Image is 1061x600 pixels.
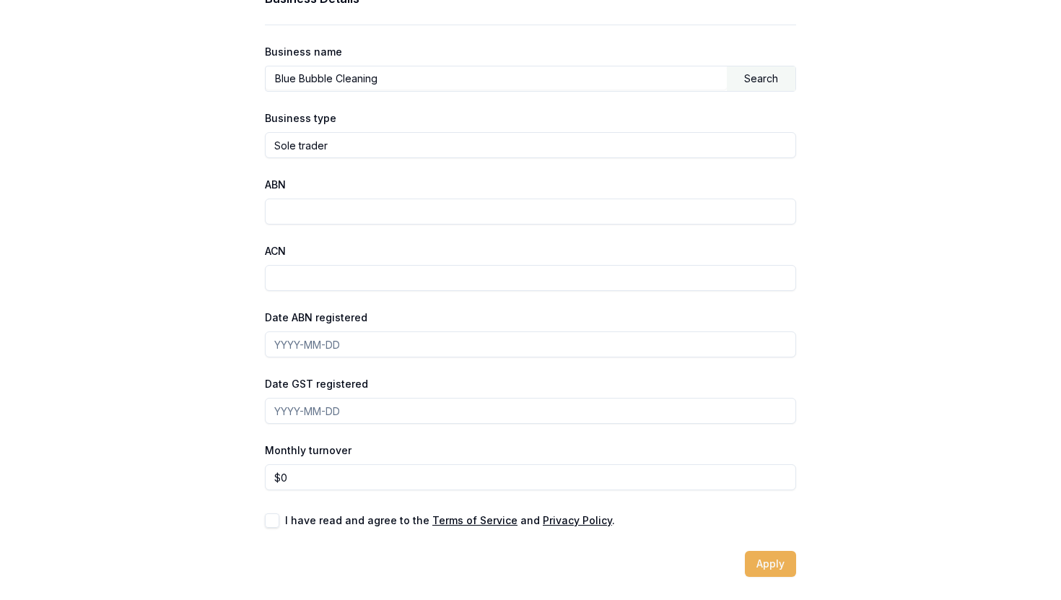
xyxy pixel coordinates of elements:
[265,245,286,257] label: ACN
[727,66,795,91] div: Search
[432,514,518,526] a: Terms of Service
[265,331,796,357] input: YYYY-MM-DD
[265,444,352,456] label: Monthly turnover
[745,551,796,577] button: Apply
[265,45,342,58] label: Business name
[265,464,796,490] input: $
[265,311,367,323] label: Date ABN registered
[543,514,612,526] a: Privacy Policy
[265,178,286,191] label: ABN
[266,66,727,90] input: Enter business name
[265,378,368,390] label: Date GST registered
[285,516,615,526] label: I have read and agree to the and .
[265,112,336,124] label: Business type
[265,398,796,424] input: YYYY-MM-DD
